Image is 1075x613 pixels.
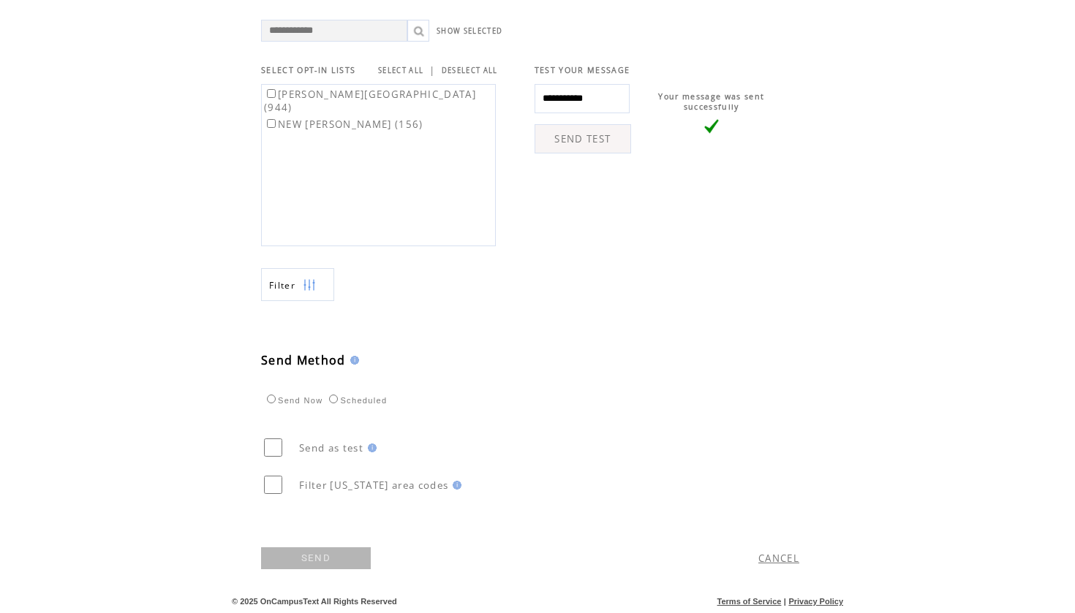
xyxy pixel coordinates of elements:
[269,279,295,292] span: Show filters
[261,268,334,301] a: Filter
[264,88,476,114] label: [PERSON_NAME][GEOGRAPHIC_DATA] (944)
[329,395,338,403] input: Scheduled
[232,597,397,606] span: © 2025 OnCampusText All Rights Reserved
[299,479,448,492] span: Filter [US_STATE] area codes
[429,64,435,77] span: |
[758,552,799,565] a: CANCEL
[325,396,387,405] label: Scheduled
[378,66,423,75] a: SELECT ALL
[267,395,276,403] input: Send Now
[437,26,502,36] a: SHOW SELECTED
[263,396,322,405] label: Send Now
[442,66,498,75] a: DESELECT ALL
[299,441,363,454] span: Send as test
[261,65,355,75] span: SELECT OPT-IN LISTS
[535,124,631,153] a: SEND TEST
[704,119,719,134] img: vLarge.png
[261,547,371,569] a: SEND
[363,443,377,452] img: help.gif
[264,118,423,131] label: NEW [PERSON_NAME] (156)
[346,356,359,365] img: help.gif
[261,352,346,368] span: Send Method
[717,597,782,606] a: Terms of Service
[535,65,630,75] span: TEST YOUR MESSAGE
[448,481,461,490] img: help.gif
[658,91,764,112] span: Your message was sent successfully
[784,597,786,606] span: |
[303,269,316,302] img: filters.png
[788,597,843,606] a: Privacy Policy
[267,89,276,98] input: [PERSON_NAME][GEOGRAPHIC_DATA] (944)
[267,119,276,128] input: NEW [PERSON_NAME] (156)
